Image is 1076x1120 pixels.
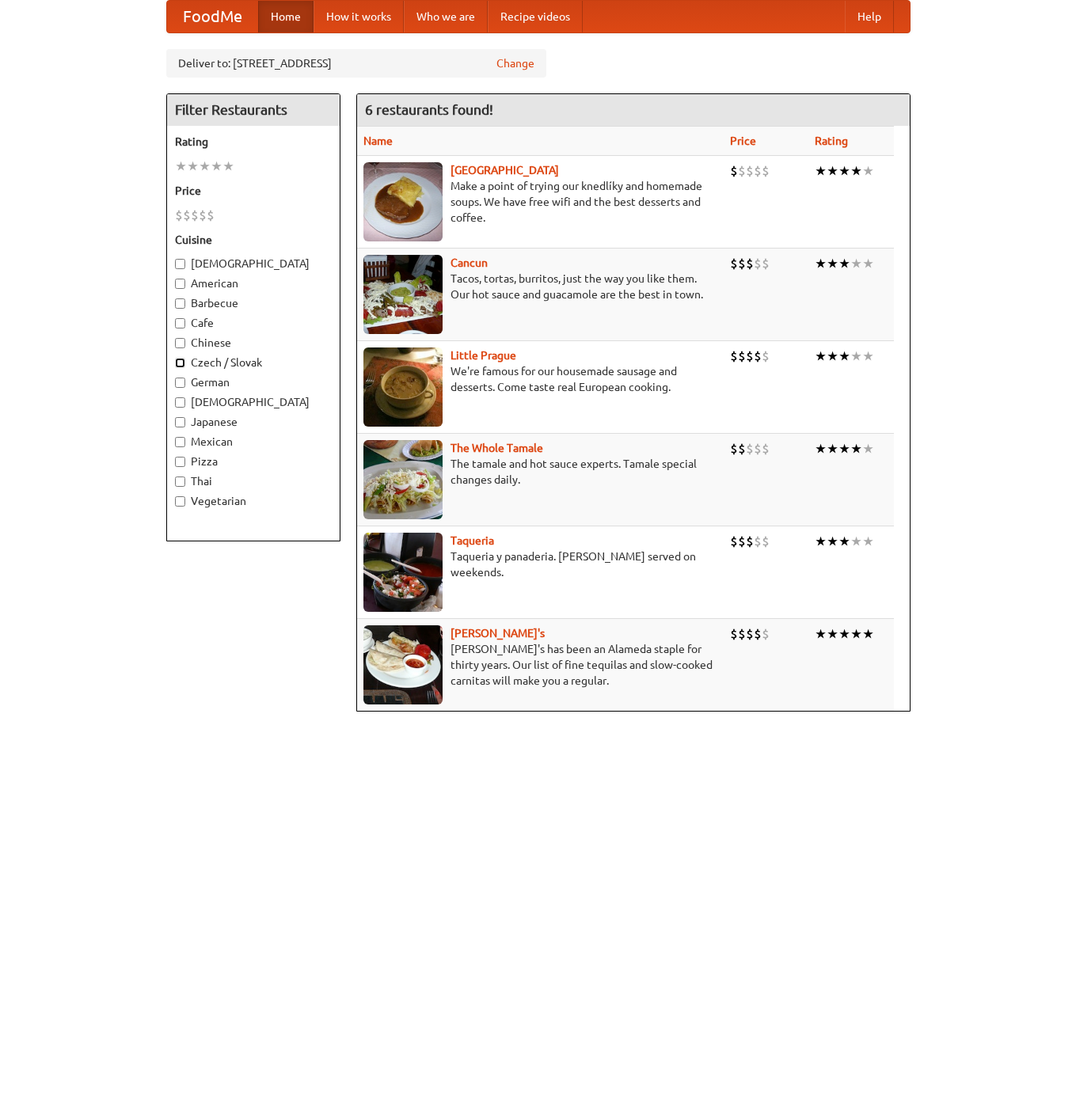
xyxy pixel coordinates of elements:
[746,440,754,457] li: $
[838,347,850,365] li: ★
[175,457,185,467] input: Pizza
[175,335,332,351] label: Chinese
[838,162,850,180] li: ★
[827,440,838,457] li: ★
[488,1,583,32] a: Recipe videos
[762,440,770,457] li: $
[175,476,185,487] input: Thai
[175,414,332,430] label: Japanese
[175,338,185,348] input: Chinese
[451,442,543,454] a: The Whole Tamale
[167,1,258,32] a: FoodMe
[754,162,762,180] li: $
[746,347,754,365] li: $
[363,347,443,427] img: littleprague.jpg
[363,271,718,302] p: Tacos, tortas, burritos, just the way you like them. Our hot sauce and guacamole are the best in ...
[746,533,754,550] li: $
[363,641,718,689] p: [PERSON_NAME]'s has been an Alameda staple for thirty years. Our list of fine tequilas and slow-c...
[363,625,443,704] img: pedros.jpg
[363,135,393,147] a: Name
[175,374,332,390] label: German
[754,255,762,272] li: $
[738,255,746,272] li: $
[166,49,546,78] div: Deliver to: [STREET_ADDRESS]
[451,256,488,269] a: Cancun
[838,533,850,550] li: ★
[746,162,754,180] li: $
[175,355,332,370] label: Czech / Slovak
[815,162,827,180] li: ★
[850,347,862,365] li: ★
[746,255,754,272] li: $
[730,625,738,643] li: $
[838,440,850,457] li: ★
[762,162,770,180] li: $
[451,534,494,547] a: Taqueria
[827,533,838,550] li: ★
[191,207,199,224] li: $
[762,347,770,365] li: $
[451,627,545,640] a: [PERSON_NAME]'s
[199,207,207,224] li: $
[175,397,185,408] input: [DEMOGRAPHIC_DATA]
[738,440,746,457] li: $
[175,134,332,150] h5: Rating
[258,1,314,32] a: Home
[754,440,762,457] li: $
[175,275,332,291] label: American
[850,162,862,180] li: ★
[175,183,332,199] h5: Price
[738,625,746,643] li: $
[175,256,332,271] label: [DEMOGRAPHIC_DATA]
[175,378,185,388] input: German
[850,533,862,550] li: ★
[175,437,185,447] input: Mexican
[175,417,185,427] input: Japanese
[363,549,718,580] p: Taqueria y panaderia. [PERSON_NAME] served on weekends.
[451,164,559,177] a: [GEOGRAPHIC_DATA]
[827,625,838,643] li: ★
[738,347,746,365] li: $
[862,625,874,643] li: ★
[827,255,838,272] li: ★
[175,279,185,289] input: American
[862,533,874,550] li: ★
[175,473,332,489] label: Thai
[175,496,185,507] input: Vegetarian
[730,440,738,457] li: $
[175,232,332,248] h5: Cuisine
[363,533,443,612] img: taqueria.jpg
[365,102,493,117] ng-pluralize: 6 restaurants found!
[845,1,894,32] a: Help
[451,349,516,362] a: Little Prague
[363,255,443,334] img: cancun.jpg
[815,533,827,550] li: ★
[175,394,332,410] label: [DEMOGRAPHIC_DATA]
[730,533,738,550] li: $
[746,625,754,643] li: $
[175,434,332,450] label: Mexican
[815,625,827,643] li: ★
[730,162,738,180] li: $
[363,178,718,226] p: Make a point of trying our knedlíky and homemade soups. We have free wifi and the best desserts a...
[175,295,332,311] label: Barbecue
[815,135,848,147] a: Rating
[211,158,222,175] li: ★
[850,440,862,457] li: ★
[175,315,332,331] label: Cafe
[187,158,199,175] li: ★
[762,533,770,550] li: $
[175,158,187,175] li: ★
[730,347,738,365] li: $
[363,456,718,488] p: The tamale and hot sauce experts. Tamale special changes daily.
[175,207,183,224] li: $
[363,440,443,519] img: wholetamale.jpg
[815,347,827,365] li: ★
[827,347,838,365] li: ★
